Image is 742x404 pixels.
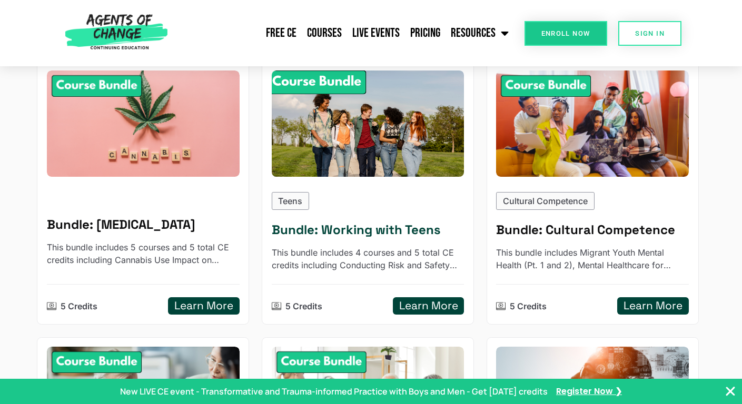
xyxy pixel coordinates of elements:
[556,386,622,397] a: Register Now ❯
[510,300,547,312] p: 5 Credits
[262,65,473,182] img: Working with Teens - 5 Credit CE Bundle
[47,70,239,177] img: Cannabis Use Disorder - 5 CE Credit Bundle
[525,21,607,46] a: Enroll Now
[618,21,681,46] a: SIGN IN
[272,223,464,238] h5: Bundle: Working with Teens
[635,30,665,37] span: SIGN IN
[272,246,464,271] p: This bundle includes 4 courses and 5 total CE credits including Conducting Risk and Safety Assess...
[174,299,233,312] h5: Learn More
[487,61,699,325] a: Cultural Competence - 5 Credit CE BundleCultural Competence Bundle: Cultural CompetenceThis bundl...
[47,217,239,233] h5: Bundle: Cannabis Use Disorder
[261,20,302,46] a: Free CE
[405,20,446,46] a: Pricing
[172,20,513,46] nav: Menu
[272,70,464,177] div: Working with Teens - 5 Credit CE Bundle
[61,300,97,312] p: 5 Credits
[47,241,239,266] p: This bundle includes 5 courses and 5 total CE credits including Cannabis Use Impact on Mental Hea...
[399,299,458,312] h5: Learn More
[262,61,474,325] a: Working with Teens - 5 Credit CE BundleTeens Bundle: Working with TeensThis bundle includes 4 cou...
[503,195,588,207] p: Cultural Competence
[496,223,688,238] h5: Bundle: Cultural Competence
[278,195,302,207] p: Teens
[347,20,405,46] a: Live Events
[37,61,249,325] a: Cannabis Use Disorder - 5 CE Credit BundleBundle: [MEDICAL_DATA]This bundle includes 5 courses an...
[724,385,737,398] button: Close Banner
[496,70,688,177] img: Cultural Competence - 5 Credit CE Bundle
[446,20,514,46] a: Resources
[285,300,322,312] p: 5 Credits
[496,246,688,271] p: This bundle includes Migrant Youth Mental Health (Pt. 1 and 2), Mental Healthcare for Latinos, Na...
[120,385,548,398] p: New LIVE CE event - Transformative and Trauma-informed Practice with Boys and Men - Get [DATE] cr...
[541,30,590,37] span: Enroll Now
[302,20,347,46] a: Courses
[624,299,682,312] h5: Learn More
